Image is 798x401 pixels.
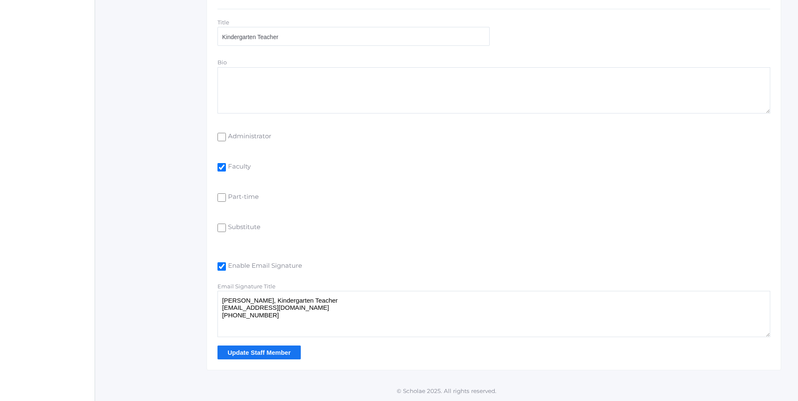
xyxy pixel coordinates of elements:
label: Title [217,19,229,26]
p: © Scholae 2025. All rights reserved. [95,387,798,395]
input: Enable Email Signature [217,262,226,271]
label: Bio [217,59,227,66]
input: Administrator [217,133,226,141]
span: Enable Email Signature [226,261,302,272]
span: Substitute [226,222,260,233]
label: Email Signature Title [217,283,276,290]
input: Part-time [217,193,226,202]
span: Administrator [226,132,271,142]
input: Faculty [217,163,226,171]
input: Update Staff Member [217,346,301,359]
textarea: [PERSON_NAME], Kindergarten Teacher [EMAIL_ADDRESS][DOMAIN_NAME] [PHONE_NUMBER] [217,291,770,337]
span: Faculty [226,162,251,172]
input: Substitute [217,224,226,232]
span: Part-time [226,192,259,203]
